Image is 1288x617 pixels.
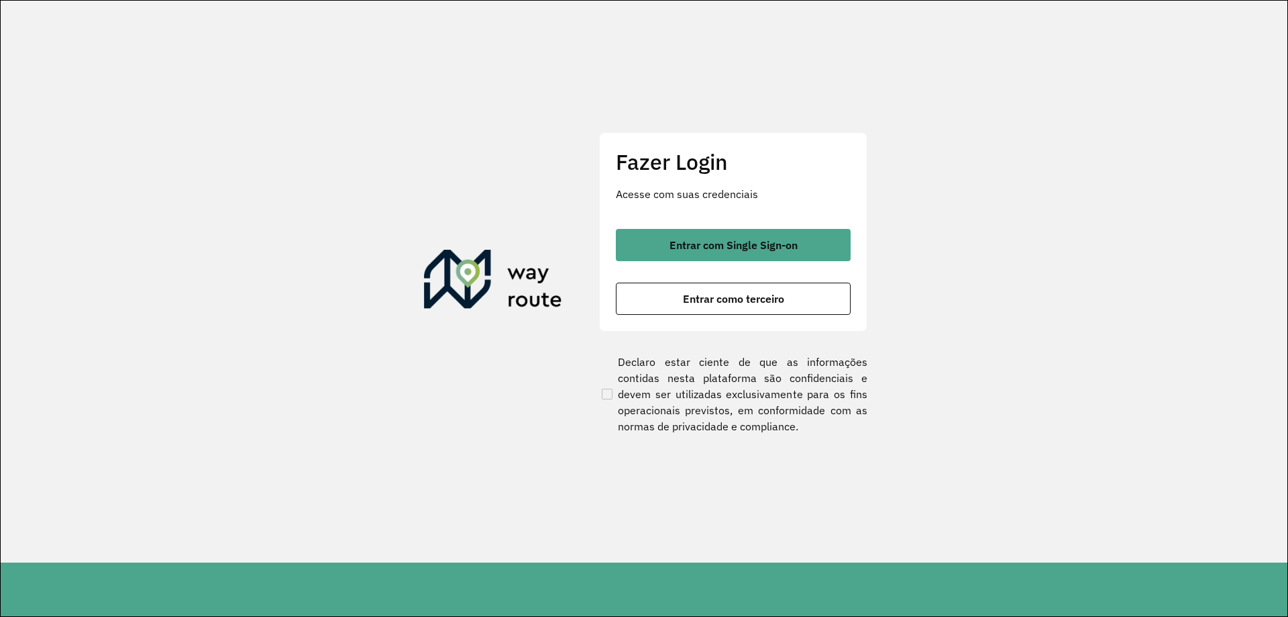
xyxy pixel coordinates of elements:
span: Entrar com Single Sign-on [669,240,798,250]
button: button [616,229,851,261]
img: Roteirizador AmbevTech [424,250,562,314]
span: Entrar como terceiro [683,293,784,304]
label: Declaro estar ciente de que as informações contidas nesta plataforma são confidenciais e devem se... [599,354,867,434]
button: button [616,283,851,315]
p: Acesse com suas credenciais [616,186,851,202]
h2: Fazer Login [616,149,851,175]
